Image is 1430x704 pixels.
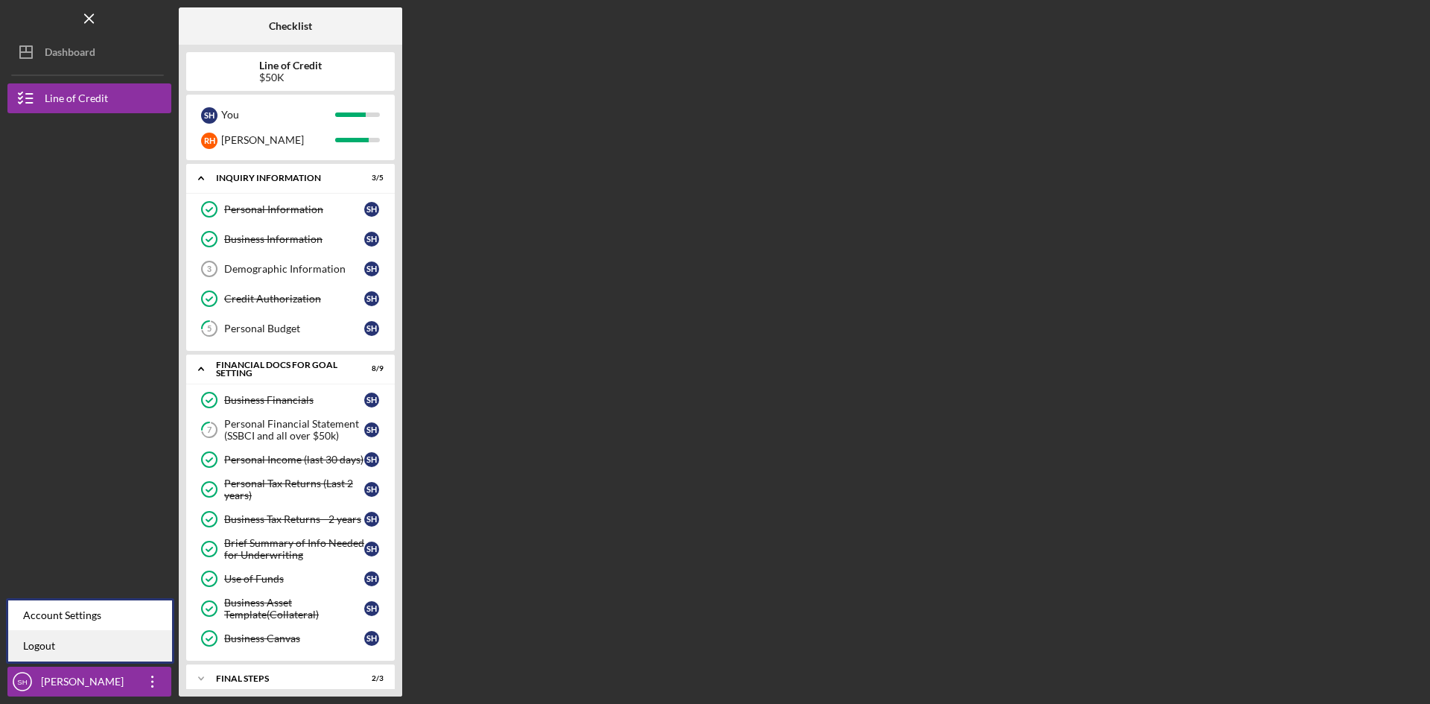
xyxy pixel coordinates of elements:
[194,475,387,504] a: Personal Tax Returns (Last 2 years)SH
[364,202,379,217] div: S H
[224,513,364,525] div: Business Tax Returns - 2 years
[224,597,364,621] div: Business Asset Template(Collateral)
[224,293,364,305] div: Credit Authorization
[194,624,387,653] a: Business CanvasSH
[224,478,364,501] div: Personal Tax Returns (Last 2 years)
[269,20,312,32] b: Checklist
[224,323,364,334] div: Personal Budget
[221,102,335,127] div: You
[201,133,217,149] div: R H
[194,415,387,445] a: 7Personal Financial Statement (SSBCI and all over $50k)SH
[224,263,364,275] div: Demographic Information
[45,83,108,117] div: Line of Credit
[364,482,379,497] div: S H
[364,542,379,556] div: S H
[207,264,212,273] tspan: 3
[201,107,217,124] div: S H
[207,425,212,435] tspan: 7
[364,452,379,467] div: S H
[364,601,379,616] div: S H
[364,422,379,437] div: S H
[221,127,335,153] div: [PERSON_NAME]
[224,233,364,245] div: Business Information
[17,678,27,686] text: SH
[364,512,379,527] div: S H
[45,37,95,71] div: Dashboard
[8,631,172,662] a: Logout
[224,203,364,215] div: Personal Information
[364,261,379,276] div: S H
[194,254,387,284] a: 3Demographic InformationSH
[224,537,364,561] div: Brief Summary of Info Needed for Underwriting
[224,418,364,442] div: Personal Financial Statement (SSBCI and all over $50k)
[194,564,387,594] a: Use of FundsSH
[357,364,384,373] div: 8 / 9
[194,284,387,314] a: Credit AuthorizationSH
[364,321,379,336] div: S H
[8,600,172,631] div: Account Settings
[194,534,387,564] a: Brief Summary of Info Needed for UnderwritingSH
[364,393,379,408] div: S H
[224,394,364,406] div: Business Financials
[194,504,387,534] a: Business Tax Returns - 2 yearsSH
[7,37,171,67] button: Dashboard
[364,232,379,247] div: S H
[357,674,384,683] div: 2 / 3
[364,631,379,646] div: S H
[259,60,322,72] b: Line of Credit
[37,667,134,700] div: [PERSON_NAME]
[194,224,387,254] a: Business InformationSH
[194,445,387,475] a: Personal Income (last 30 days)SH
[216,674,346,683] div: FINAL STEPS
[216,174,346,183] div: INQUIRY INFORMATION
[216,361,346,378] div: Financial Docs for Goal Setting
[194,194,387,224] a: Personal InformationSH
[364,291,379,306] div: S H
[224,454,364,466] div: Personal Income (last 30 days)
[194,314,387,343] a: 5Personal BudgetSH
[224,632,364,644] div: Business Canvas
[7,83,171,113] button: Line of Credit
[259,72,322,83] div: $50K
[194,385,387,415] a: Business FinancialsSH
[7,667,171,697] button: SH[PERSON_NAME]
[357,174,384,183] div: 3 / 5
[207,324,212,334] tspan: 5
[194,594,387,624] a: Business Asset Template(Collateral)SH
[364,571,379,586] div: S H
[224,573,364,585] div: Use of Funds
